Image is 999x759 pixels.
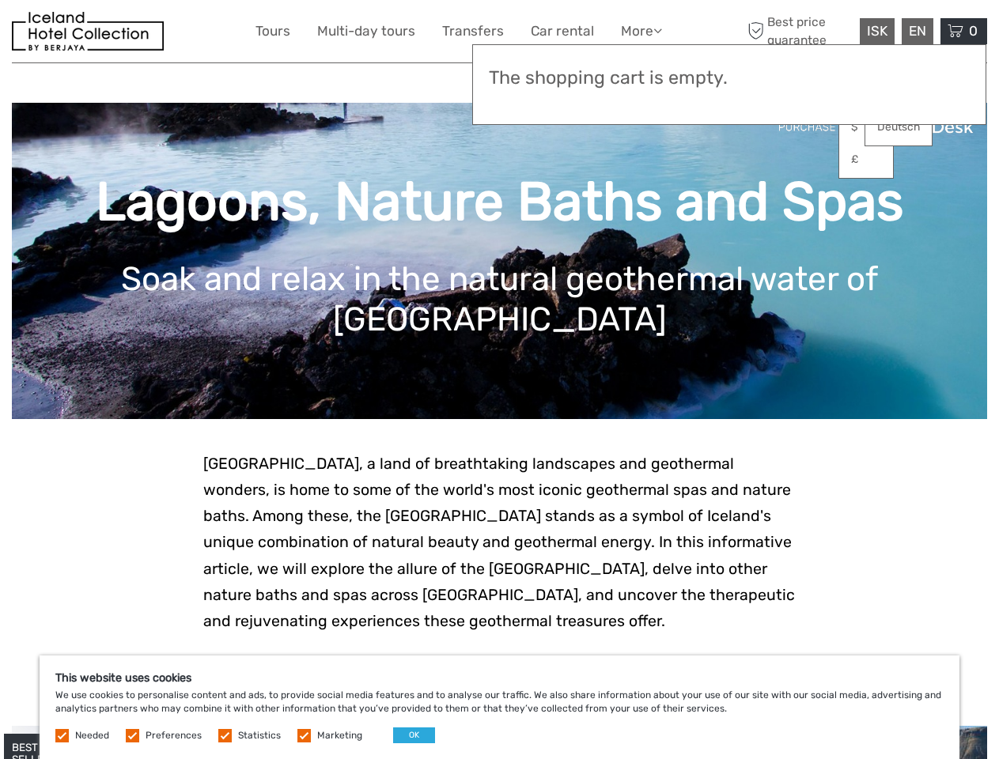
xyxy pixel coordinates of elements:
button: Open LiveChat chat widget [182,25,201,43]
span: [GEOGRAPHIC_DATA], a land of breathtaking landscapes and geothermal wonders, is home to some of t... [203,455,795,630]
a: Tours [255,20,290,43]
label: Preferences [146,729,202,742]
a: Multi-day tours [317,20,415,43]
a: £ [839,145,893,174]
img: PurchaseViaTourDeskwhite.png [778,115,975,139]
label: Statistics [238,729,281,742]
a: Deutsch [865,113,932,142]
div: We use cookies to personalise content and ads, to provide social media features and to analyse ou... [40,655,959,759]
button: OK [393,727,435,743]
div: EN [902,18,933,44]
p: We're away right now. Please check back later! [22,28,179,40]
label: Marketing [317,729,362,742]
a: Car rental [531,20,594,43]
a: More [621,20,662,43]
h5: This website uses cookies [55,671,944,685]
span: Best price guarantee [744,13,856,48]
img: 481-8f989b07-3259-4bb0-90ed-3da368179bdc_logo_small.jpg [12,12,164,51]
a: Transfers [442,20,504,43]
span: 0 [967,23,980,39]
h3: The shopping cart is empty. [489,67,970,89]
h1: Lagoons, Nature Baths and Spas [36,170,963,234]
a: $ [839,113,893,142]
span: ISK [867,23,887,39]
h1: Soak and relax in the natural geothermal water of [GEOGRAPHIC_DATA] [36,259,963,339]
label: Needed [75,729,109,742]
